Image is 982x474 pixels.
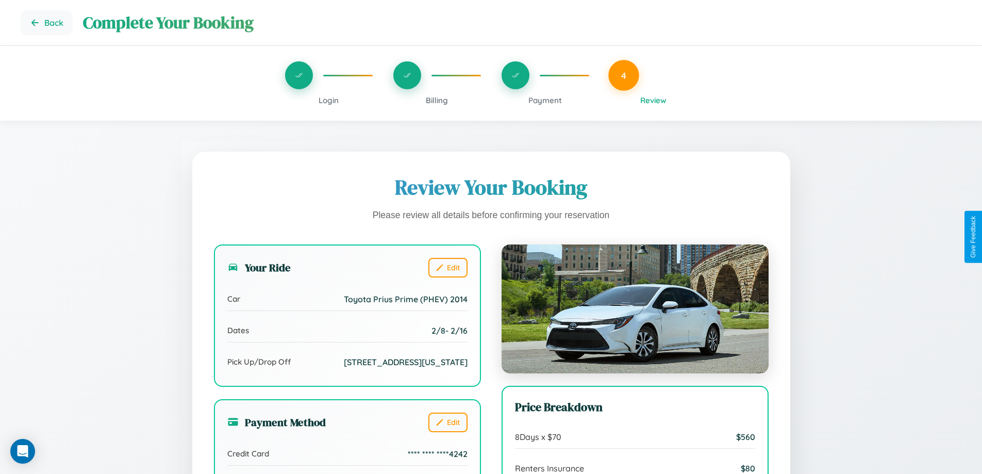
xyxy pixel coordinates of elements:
[431,325,468,336] span: 2 / 8 - 2 / 16
[428,413,468,432] button: Edit
[515,399,755,415] h3: Price Breakdown
[214,207,769,224] p: Please review all details before confirming your reservation
[736,432,755,442] span: $ 560
[528,95,562,105] span: Payment
[227,260,291,275] h3: Your Ride
[227,357,291,367] span: Pick Up/Drop Off
[621,70,626,81] span: 4
[741,463,755,473] span: $ 80
[227,449,269,459] span: Credit Card
[227,294,240,304] span: Car
[227,325,249,335] span: Dates
[515,463,584,473] span: Renters Insurance
[502,244,769,373] img: Toyota Prius Prime (PHEV)
[227,415,326,430] h3: Payment Method
[515,432,561,442] span: 8 Days x $ 70
[640,95,667,105] span: Review
[21,10,73,35] button: Go back
[426,95,448,105] span: Billing
[10,439,35,464] div: Open Intercom Messenger
[428,258,468,277] button: Edit
[83,11,961,34] h1: Complete Your Booking
[344,357,468,367] span: [STREET_ADDRESS][US_STATE]
[344,294,468,304] span: Toyota Prius Prime (PHEV) 2014
[970,216,977,258] div: Give Feedback
[214,173,769,201] h1: Review Your Booking
[319,95,339,105] span: Login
